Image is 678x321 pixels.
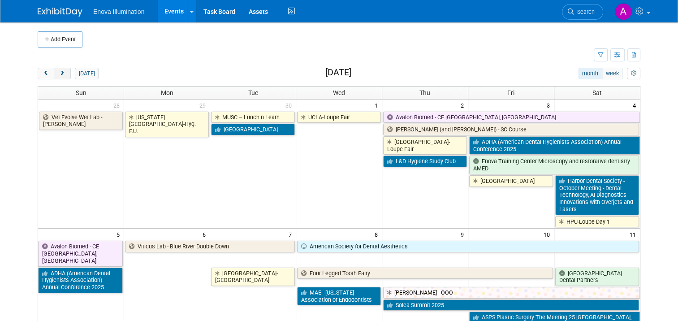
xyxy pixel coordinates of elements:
[325,68,351,78] h2: [DATE]
[211,268,295,286] a: [GEOGRAPHIC_DATA]-[GEOGRAPHIC_DATA]
[374,100,382,111] span: 1
[75,68,99,79] button: [DATE]
[383,112,640,123] a: Avalon Biomed - CE [GEOGRAPHIC_DATA], [GEOGRAPHIC_DATA]
[602,68,622,79] button: week
[629,229,640,240] span: 11
[297,287,381,305] a: MAE - [US_STATE] Association of Endodontists
[555,268,639,286] a: [GEOGRAPHIC_DATA] Dental Partners
[419,89,430,96] span: Thu
[125,112,209,137] a: [US_STATE][GEOGRAPHIC_DATA]-Hyg. F.U.
[374,229,382,240] span: 8
[460,229,468,240] span: 9
[38,241,123,266] a: Avalon Biomed - CE [GEOGRAPHIC_DATA], [GEOGRAPHIC_DATA]
[555,175,639,215] a: Harbor Dental Society - October Meeting - Dental Technology, AI Diagnostics Innovations with Over...
[383,136,467,155] a: [GEOGRAPHIC_DATA]-Loupe Fair
[383,124,639,135] a: [PERSON_NAME] (and [PERSON_NAME]) - SC Course
[211,112,295,123] a: MUSC – Lunch n Learn
[76,89,86,96] span: Sun
[383,156,467,167] a: L&D Hygiene Study Club
[93,8,144,15] span: Enova Illumination
[161,89,173,96] span: Mon
[38,31,82,48] button: Add Event
[615,3,632,20] img: Andrea Miller
[383,287,640,299] a: [PERSON_NAME] - OOO
[333,89,345,96] span: Wed
[627,68,640,79] button: myCustomButton
[112,100,124,111] span: 28
[383,299,639,311] a: Solea Summit 2025
[632,100,640,111] span: 4
[288,229,296,240] span: 7
[579,68,602,79] button: month
[248,89,258,96] span: Tue
[630,71,636,77] i: Personalize Calendar
[125,241,295,252] a: Viticus Lab - Blue River Double Down
[116,229,124,240] span: 5
[54,68,70,79] button: next
[38,68,54,79] button: prev
[574,9,595,15] span: Search
[555,216,639,228] a: HPU-Loupe Day 1
[469,156,639,174] a: Enova Training Center Microscopy and restorative dentistry AMED
[38,268,123,293] a: ADHA (American Dental Hygienists Association) Annual Conference 2025
[211,124,295,135] a: [GEOGRAPHIC_DATA]
[543,229,554,240] span: 10
[469,175,553,187] a: [GEOGRAPHIC_DATA]
[38,8,82,17] img: ExhibitDay
[39,112,123,130] a: Vet Evolve Wet Lab - [PERSON_NAME]
[297,268,553,279] a: Four Legged Tooth Fairy
[469,136,640,155] a: ADHA (American Dental Hygienists Association) Annual Conference 2025
[546,100,554,111] span: 3
[202,229,210,240] span: 6
[285,100,296,111] span: 30
[199,100,210,111] span: 29
[297,241,639,252] a: American Society for Dental Aesthetics
[460,100,468,111] span: 2
[562,4,603,20] a: Search
[592,89,602,96] span: Sat
[507,89,514,96] span: Fri
[297,112,381,123] a: UCLA-Loupe Fair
